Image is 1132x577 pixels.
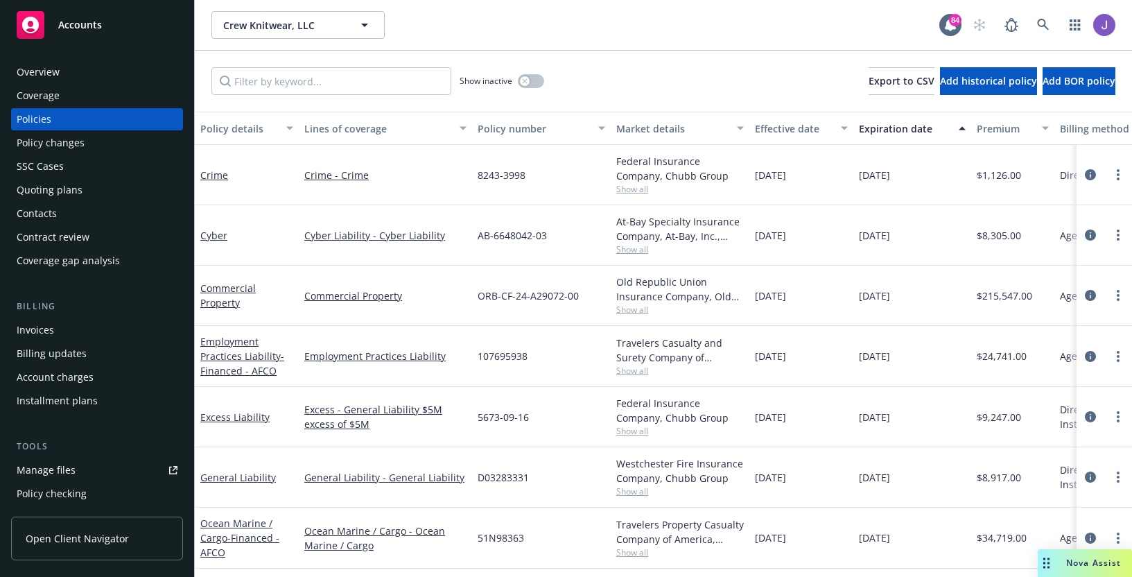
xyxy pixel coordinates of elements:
span: Show all [616,243,744,255]
span: [DATE] [859,288,890,303]
span: Add BOR policy [1043,74,1115,87]
a: more [1110,408,1126,425]
a: Account charges [11,366,183,388]
button: Export to CSV [869,67,934,95]
button: Policy details [195,112,299,145]
span: $34,719.00 [977,531,1027,545]
span: [DATE] [755,168,786,182]
span: [DATE] [859,470,890,485]
a: Ocean Marine / Cargo - Ocean Marine / Cargo [304,524,467,553]
div: Policy changes [17,132,85,154]
span: D03283331 [478,470,529,485]
span: Show all [616,183,744,195]
a: Report a Bug [998,11,1025,39]
button: Policy number [472,112,611,145]
div: Effective date [755,121,833,136]
input: Filter by keyword... [211,67,451,95]
a: Excess Liability [200,411,270,424]
span: [DATE] [859,349,890,363]
span: Accounts [58,19,102,31]
span: [DATE] [755,349,786,363]
div: Invoices [17,319,54,341]
div: Quoting plans [17,179,82,201]
span: Nova Assist [1066,557,1121,569]
div: Expiration date [859,121,950,136]
a: Contract review [11,226,183,248]
button: Crew Knitwear, LLC [211,11,385,39]
div: Policy details [200,121,278,136]
a: Policy changes [11,132,183,154]
a: Commercial Property [304,288,467,303]
a: circleInformation [1082,530,1099,546]
div: Travelers Property Casualty Company of America, Travelers Insurance [616,517,744,546]
a: Manage files [11,459,183,481]
div: Policy number [478,121,590,136]
div: Federal Insurance Company, Chubb Group [616,396,744,425]
span: AB-6648042-03 [478,228,547,243]
div: Contacts [17,203,57,225]
div: Coverage gap analysis [17,250,120,272]
a: Switch app [1061,11,1089,39]
span: [DATE] [859,228,890,243]
span: 8243-3998 [478,168,525,182]
div: Billing [11,300,183,313]
span: Export to CSV [869,74,934,87]
a: Policies [11,108,183,130]
span: [DATE] [755,410,786,424]
a: Overview [11,61,183,83]
a: Billing updates [11,343,183,365]
span: - Financed - AFCO [200,531,279,559]
div: Account charges [17,366,94,388]
a: Coverage [11,85,183,107]
a: SSC Cases [11,155,183,178]
a: Coverage gap analysis [11,250,183,272]
div: 84 [949,14,961,26]
div: Old Republic Union Insurance Company, Old Republic General Insurance Group, Amwins [616,275,744,304]
a: Contacts [11,203,183,225]
a: circleInformation [1082,348,1099,365]
a: Commercial Property [200,282,256,309]
a: General Liability - General Liability [304,470,467,485]
a: Excess - General Liability $5M excess of $5M [304,402,467,431]
a: Quoting plans [11,179,183,201]
span: [DATE] [755,531,786,545]
div: Drag to move [1038,549,1055,577]
div: Premium [977,121,1034,136]
div: SSC Cases [17,155,64,178]
a: Cyber [200,229,227,242]
span: [DATE] [755,288,786,303]
span: Add historical policy [940,74,1037,87]
div: Policies [17,108,51,130]
div: Coverage [17,85,60,107]
div: Federal Insurance Company, Chubb Group [616,154,744,183]
span: 51N98363 [478,531,524,545]
a: Start snowing [966,11,993,39]
a: more [1110,530,1126,546]
span: [DATE] [755,470,786,485]
img: photo [1093,14,1115,36]
a: Crime - Crime [304,168,467,182]
a: Installment plans [11,390,183,412]
span: Show all [616,304,744,316]
span: $24,741.00 [977,349,1027,363]
span: $8,305.00 [977,228,1021,243]
button: Nova Assist [1038,549,1132,577]
div: Overview [17,61,60,83]
a: circleInformation [1082,287,1099,304]
span: $1,126.00 [977,168,1021,182]
a: Cyber Liability - Cyber Liability [304,228,467,243]
div: Market details [616,121,729,136]
span: 5673-09-16 [478,410,529,424]
span: [DATE] [755,228,786,243]
a: circleInformation [1082,166,1099,183]
a: Search [1029,11,1057,39]
span: Crew Knitwear, LLC [223,18,343,33]
span: Show all [616,425,744,437]
button: Add BOR policy [1043,67,1115,95]
a: Invoices [11,319,183,341]
span: $215,547.00 [977,288,1032,303]
button: Effective date [749,112,853,145]
span: [DATE] [859,168,890,182]
a: Ocean Marine / Cargo [200,517,279,559]
span: Direct [1060,168,1088,182]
